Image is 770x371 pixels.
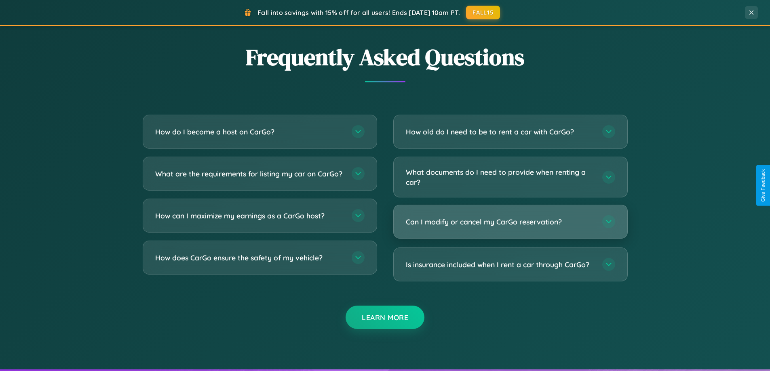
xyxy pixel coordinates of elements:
h3: How do I become a host on CarGo? [155,127,344,137]
h2: Frequently Asked Questions [143,42,628,73]
h3: Can I modify or cancel my CarGo reservation? [406,217,594,227]
h3: What documents do I need to provide when renting a car? [406,167,594,187]
h3: How can I maximize my earnings as a CarGo host? [155,211,344,221]
h3: How does CarGo ensure the safety of my vehicle? [155,253,344,263]
span: Fall into savings with 15% off for all users! Ends [DATE] 10am PT. [257,8,460,17]
h3: Is insurance included when I rent a car through CarGo? [406,260,594,270]
h3: How old do I need to be to rent a car with CarGo? [406,127,594,137]
button: FALL15 [466,6,500,19]
button: Learn More [346,306,424,329]
h3: What are the requirements for listing my car on CarGo? [155,169,344,179]
div: Give Feedback [760,169,766,202]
